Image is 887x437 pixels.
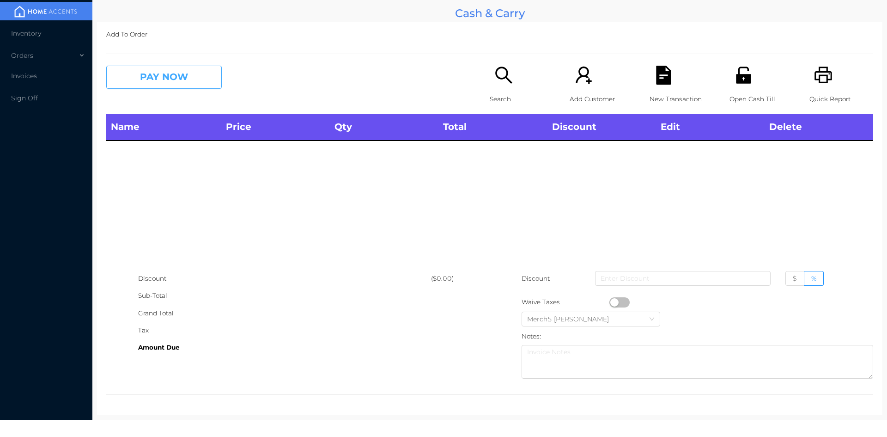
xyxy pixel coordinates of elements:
th: Total [438,114,547,141]
th: Delete [765,114,873,141]
span: Inventory [11,29,41,37]
div: Waive Taxes [522,294,609,311]
th: Qty [330,114,438,141]
div: Cash & Carry [97,5,882,22]
div: Amount Due [138,339,431,356]
p: New Transaction [650,91,713,108]
i: icon: down [649,316,655,323]
div: Grand Total [138,305,431,322]
img: mainBanner [11,5,80,18]
div: Tax [138,322,431,339]
th: Name [106,114,221,141]
button: PAY NOW [106,66,222,89]
i: icon: user-add [574,66,593,85]
span: Sign Off [11,94,38,102]
th: Price [221,114,330,141]
p: Add Customer [570,91,633,108]
i: icon: unlock [734,66,753,85]
div: Merch5 Lawrence [527,312,618,326]
p: Add To Order [106,26,873,43]
div: Discount [138,270,431,287]
div: ($0.00) [431,270,490,287]
div: Sub-Total [138,287,431,304]
span: % [811,274,816,283]
span: Invoices [11,72,37,80]
p: Discount [522,270,551,287]
p: Quick Report [809,91,873,108]
th: Edit [656,114,765,141]
th: Discount [547,114,656,141]
i: icon: printer [814,66,833,85]
i: icon: file-text [654,66,673,85]
p: Search [490,91,553,108]
span: $ [793,274,797,283]
p: Open Cash Till [729,91,793,108]
i: icon: search [494,66,513,85]
input: Enter Discount [595,271,771,286]
label: Notes: [522,332,541,340]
